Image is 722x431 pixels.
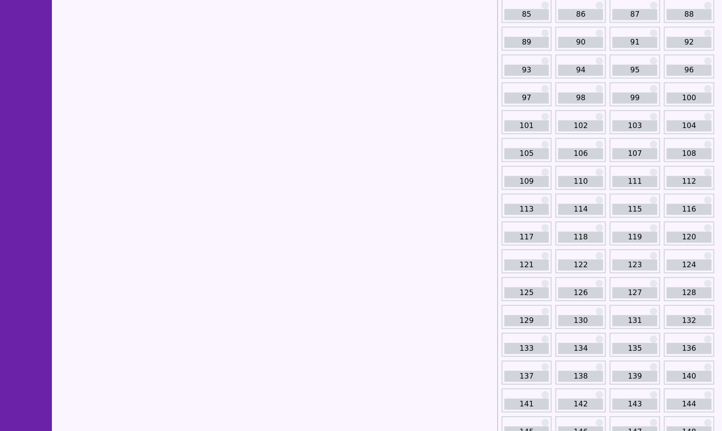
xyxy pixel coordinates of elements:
[667,204,712,215] a: 116
[505,148,549,159] a: 105
[667,399,712,410] a: 144
[667,343,712,354] a: 136
[613,64,658,76] a: 95
[613,37,658,48] a: 91
[613,371,658,382] a: 139
[667,37,712,48] a: 92
[505,287,549,298] a: 125
[667,176,712,187] a: 112
[558,399,603,410] a: 142
[558,287,603,298] a: 126
[667,9,712,20] a: 88
[505,232,549,243] a: 117
[558,232,603,243] a: 118
[613,315,658,326] a: 131
[613,204,658,215] a: 115
[613,148,658,159] a: 107
[558,9,603,20] a: 86
[558,204,603,215] a: 114
[505,92,549,103] a: 97
[613,120,658,131] a: 103
[558,148,603,159] a: 106
[613,259,658,270] a: 123
[558,259,603,270] a: 122
[505,343,549,354] a: 133
[505,371,549,382] a: 137
[505,399,549,410] a: 141
[613,92,658,103] a: 99
[505,9,549,20] a: 85
[505,120,549,131] a: 101
[558,92,603,103] a: 98
[505,204,549,215] a: 113
[505,315,549,326] a: 129
[613,232,658,243] a: 119
[613,287,658,298] a: 127
[505,259,549,270] a: 121
[558,371,603,382] a: 138
[667,232,712,243] a: 120
[667,64,712,76] a: 96
[558,37,603,48] a: 90
[558,176,603,187] a: 110
[558,64,603,76] a: 94
[613,176,658,187] a: 111
[667,259,712,270] a: 124
[667,371,712,382] a: 140
[667,148,712,159] a: 108
[667,287,712,298] a: 128
[667,315,712,326] a: 132
[667,120,712,131] a: 104
[505,64,549,76] a: 93
[505,37,549,48] a: 89
[558,120,603,131] a: 102
[613,9,658,20] a: 87
[558,315,603,326] a: 130
[613,399,658,410] a: 143
[558,343,603,354] a: 134
[667,92,712,103] a: 100
[613,343,658,354] a: 135
[505,176,549,187] a: 109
